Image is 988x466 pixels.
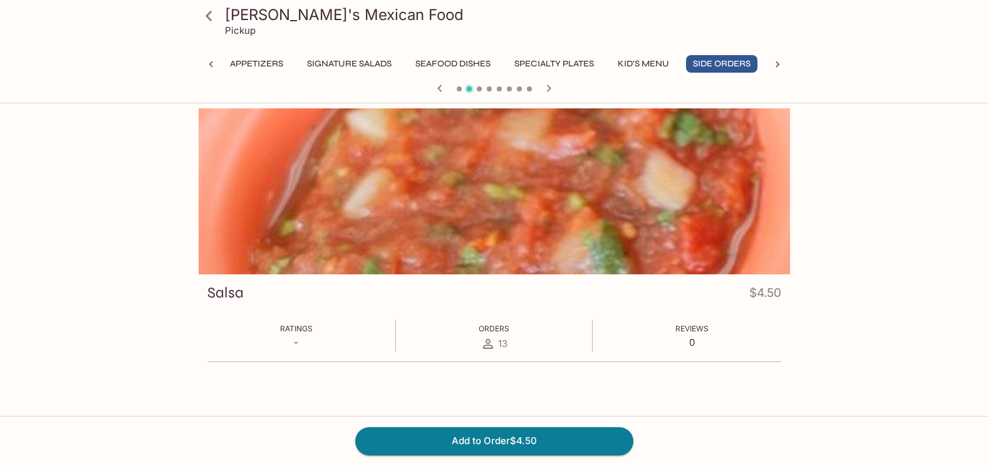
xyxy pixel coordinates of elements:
div: Salsa [199,108,790,274]
button: Appetizers [223,55,290,73]
button: Add to Order$4.50 [355,427,633,455]
h4: $4.50 [749,283,781,308]
h3: Salsa [207,283,244,303]
button: Specialty Plates [507,55,601,73]
p: Pickup [225,24,256,36]
button: Side Orders [686,55,757,73]
span: Orders [479,324,509,333]
button: Kid's Menu [611,55,676,73]
button: Seafood Dishes [408,55,497,73]
span: Reviews [675,324,709,333]
button: Signature Salads [300,55,398,73]
p: - [280,336,313,348]
h3: [PERSON_NAME]'s Mexican Food [225,5,785,24]
span: 13 [498,338,507,349]
span: Ratings [280,324,313,333]
p: 0 [675,336,709,348]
